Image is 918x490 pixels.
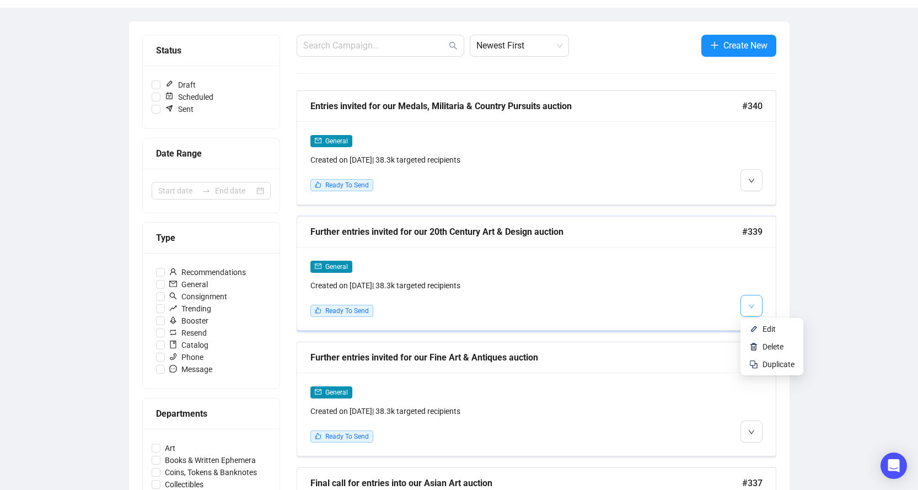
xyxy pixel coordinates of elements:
span: retweet [169,329,177,336]
span: Draft [160,79,200,91]
span: like [315,307,321,314]
span: down [748,303,755,310]
div: Final call for entries into our Asian Art auction [310,476,742,490]
img: svg+xml;base64,PHN2ZyB4bWxucz0iaHR0cDovL3d3dy53My5vcmcvMjAwMC9zdmciIHhtbG5zOnhsaW5rPSJodHRwOi8vd3... [749,342,758,351]
span: mail [315,389,321,395]
a: Further entries invited for our Fine Art & Antiques auction#338mailGeneralCreated on [DATE]| 38.3... [297,342,776,456]
span: Scheduled [160,91,218,103]
span: mail [169,280,177,288]
span: swap-right [202,186,211,195]
span: plus [710,41,719,50]
span: Newest First [476,35,562,56]
div: Created on [DATE] | 38.3k targeted recipients [310,154,648,166]
span: down [748,177,755,184]
span: General [325,389,348,396]
span: Create New [723,39,767,52]
span: message [169,365,177,373]
div: Status [156,44,266,57]
span: Catalog [165,339,213,351]
span: Resend [165,327,211,339]
span: #337 [742,476,763,490]
span: Ready To Send [325,181,369,189]
input: End date [215,185,254,197]
div: Created on [DATE] | 38.3k targeted recipients [310,405,648,417]
input: Start date [158,185,197,197]
span: search [169,292,177,300]
div: Departments [156,407,266,421]
span: Consignment [165,290,232,303]
span: Edit [763,325,776,333]
span: search [449,41,458,50]
span: Booster [165,315,213,327]
span: #339 [742,225,763,239]
a: Entries invited for our Medals, Militaria & Country Pursuits auction#340mailGeneralCreated on [DA... [297,90,776,205]
span: General [325,137,348,145]
span: rocket [169,316,177,324]
span: book [169,341,177,348]
span: Trending [165,303,216,315]
span: down [748,429,755,435]
span: Ready To Send [325,307,369,315]
div: Open Intercom Messenger [881,453,907,479]
div: Entries invited for our Medals, Militaria & Country Pursuits auction [310,99,742,113]
span: General [325,263,348,271]
span: like [315,181,321,188]
img: svg+xml;base64,PHN2ZyB4bWxucz0iaHR0cDovL3d3dy53My5vcmcvMjAwMC9zdmciIHhtbG5zOnhsaW5rPSJodHRwOi8vd3... [749,325,758,333]
span: Coins, Tokens & Banknotes [160,466,261,478]
span: Sent [160,103,198,115]
button: Create New [701,35,776,57]
span: like [315,433,321,439]
span: #340 [742,99,763,113]
div: Further entries invited for our Fine Art & Antiques auction [310,351,742,364]
span: user [169,268,177,276]
span: mail [315,137,321,144]
div: Type [156,231,266,245]
img: svg+xml;base64,PHN2ZyB4bWxucz0iaHR0cDovL3d3dy53My5vcmcvMjAwMC9zdmciIHdpZHRoPSIyNCIgaGVpZ2h0PSIyNC... [749,360,758,369]
span: Art [160,442,180,454]
input: Search Campaign... [303,39,447,52]
div: Date Range [156,147,266,160]
div: Further entries invited for our 20th Century Art & Design auction [310,225,742,239]
span: General [165,278,212,290]
div: Created on [DATE] | 38.3k targeted recipients [310,279,648,292]
span: rise [169,304,177,312]
span: phone [169,353,177,360]
span: Duplicate [763,360,794,369]
span: Ready To Send [325,433,369,440]
span: Phone [165,351,208,363]
a: Further entries invited for our 20th Century Art & Design auction#339mailGeneralCreated on [DATE]... [297,216,776,331]
span: Delete [763,342,783,351]
span: mail [315,263,321,270]
span: Recommendations [165,266,250,278]
span: Message [165,363,217,375]
span: to [202,186,211,195]
span: Books & Written Ephemera [160,454,260,466]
